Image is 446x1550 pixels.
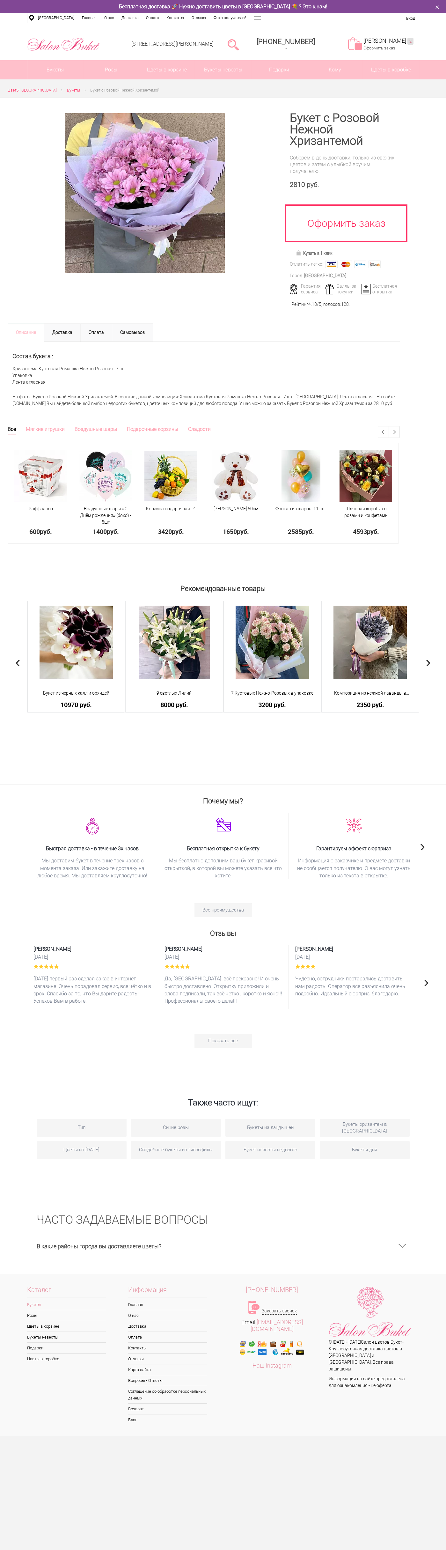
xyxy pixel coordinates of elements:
h2: Отзывы [27,926,419,937]
a: Воздушные шары «С Днём рождения» (бохо) - 5шт [80,506,132,525]
img: Шляпная коробка с розами и конфетами [340,450,392,502]
a: Букеты невесты [195,60,251,79]
img: Цветы Нижний Новгород [329,1287,412,1339]
span: Букет с Розовой Нежной Хризантемой [90,88,159,92]
div: Email: [223,1319,321,1332]
div: Город: [290,272,303,279]
a: Цветы на [DATE] [37,1141,127,1159]
a: Цветы в коробке [27,1354,106,1364]
a: 3200 руб. [228,701,317,708]
span: [PHONE_NUMBER] [246,1286,298,1294]
a: О нас [100,13,118,23]
span: Информация о заказчике и предмете доставки не сообщается получателю. О вас могут узнать только из... [295,857,413,879]
img: Раффаэлло [14,450,67,502]
span: руб. [302,527,314,536]
a: Самовывоз [112,323,153,342]
span: Мы доставим букет в течение трех часов с момента заказа. Или закажите доставку на любое время. Мы... [33,857,151,879]
a: Показать все [194,1034,252,1048]
span: 1400 [93,527,107,536]
span: Корзина подарочная - 4 [146,506,196,511]
a: Все [8,426,16,435]
span: 1650 [223,527,237,536]
img: MasterCard [340,261,352,268]
a: 7 Кустовых Нежно-Розовых в упаковке [228,690,317,697]
a: Мягкие игрушки [26,426,65,434]
img: Букет из черных калл и орхидей [40,606,113,679]
a: Букеты [27,60,83,79]
div: [GEOGRAPHIC_DATA] [304,272,346,279]
img: Корзина подарочная - 4 [144,451,197,501]
span: [PERSON_NAME] [165,945,282,953]
a: Цветы в корзине [139,60,195,79]
span: [PHONE_NUMBER] [257,38,315,46]
a: 2350 руб. [326,701,415,708]
img: Цветы Нижний Новгород [27,36,100,53]
a: Отзывы [188,13,210,23]
span: 4.18 [308,302,317,307]
a: Карта сайта [128,1364,207,1375]
a: Тип [37,1119,127,1137]
a: Цветы [GEOGRAPHIC_DATA] [8,87,57,94]
a: Букеты невесты [27,1332,106,1342]
a: 10970 руб. [32,701,121,708]
a: Букеты [67,87,80,94]
span: [PERSON_NAME] 50см [214,506,258,511]
img: 7 Кустовых Нежно-Розовых в упаковке [236,606,309,679]
a: Синие розы [131,1119,221,1137]
a: Композиция из нежной лаванды в упаковке [326,690,415,697]
a: Доставка [128,1321,207,1332]
p: Чудесно, сотрудники постарались доставить нам радость. Оператор все разъяснила очень подробно. Ид... [295,975,413,997]
a: Вопросы - Ответы [128,1375,207,1386]
a: Раффаэлло [29,506,53,511]
h1: Букет с Розовой Нежной Хризантемой [290,112,400,147]
a: Все преимущества [194,903,252,917]
div: Рейтинг /5, голосов: . [291,301,350,308]
span: Кому [307,60,363,79]
div: Бесплатная открытка [359,283,396,295]
a: О нас [128,1310,207,1321]
img: 9 светлых Лилий [139,606,210,679]
a: Букет невесты недорого [225,1141,315,1159]
a: Оплата [128,1332,207,1342]
img: Композиция из нежной лаванды в упаковке [333,606,407,679]
div: Оплатить легко: [290,261,323,268]
a: Next [389,426,399,438]
a: Розы [27,1310,106,1321]
span: руб. [107,527,119,536]
h2: Почему мы? [27,794,419,805]
a: Контакты [163,13,188,23]
span: © [DATE] - [DATE] - Круглосуточная доставка цветов в [GEOGRAPHIC_DATA] и [GEOGRAPHIC_DATA]. Все п... [329,1340,404,1371]
span: руб. [367,527,379,536]
a: 9 светлых Лилий [130,690,219,697]
a: Вход [406,16,415,21]
a: Букеты [27,1299,106,1310]
span: 128 [341,302,349,307]
span: Next [420,837,425,855]
a: Доставка [118,13,142,23]
span: 2585 [288,527,302,536]
a: Доставка [44,323,81,342]
a: Оплата [80,323,112,342]
a: Главная [78,13,100,23]
span: Next [424,972,429,991]
div: Баллы за покупки [323,283,360,295]
img: Visa [325,261,338,268]
a: [GEOGRAPHIC_DATA] [34,13,78,23]
span: 600 [29,527,40,536]
a: Отзывы [128,1354,207,1364]
a: Шляпная коробка с розами и конфетами [344,506,388,518]
span: Букеты [67,88,80,92]
a: Цветы в коробке [363,60,419,79]
time: [DATE] [295,954,413,960]
h2: Рекомендованные товары [27,582,419,593]
a: Оформить заказ [285,204,407,242]
span: Гарантируем эффект сюрприза [295,845,413,852]
a: Блог [128,1414,207,1425]
span: руб. [40,527,52,536]
span: Next [426,653,431,671]
a: 8000 руб. [130,701,219,708]
a: Оформить заказ [363,46,395,50]
div: Бесплатная доставка 🚀 Нужно доставить цветы в [GEOGRAPHIC_DATA] 💐 ? Это к нам! [22,3,424,10]
img: 5ktc9rhq6sqbnq0u98vgs5k3z97r4cib.png.webp [86,818,99,835]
